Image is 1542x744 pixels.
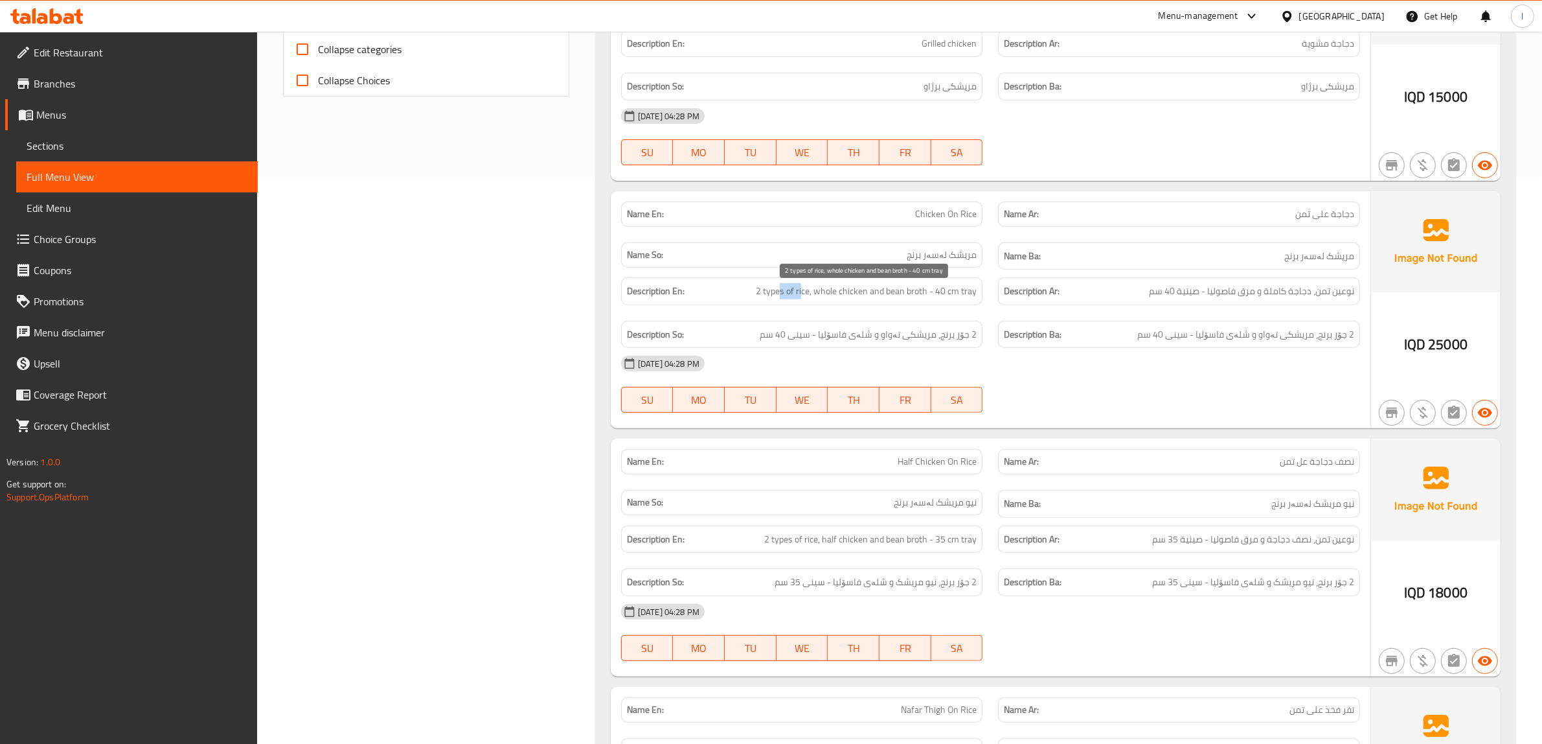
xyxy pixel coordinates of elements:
[782,391,823,410] span: WE
[621,139,674,165] button: SU
[5,68,258,99] a: Branches
[907,248,977,262] span: مریشک لەسەر برنج
[34,294,247,309] span: Promotions
[627,703,664,717] strong: Name En:
[27,169,247,185] span: Full Menu View
[27,138,247,154] span: Sections
[1404,580,1425,605] span: IQD
[1289,703,1354,717] span: نفر فخذ على تمن
[1371,191,1501,292] img: Ae5nvW7+0k+MAAAAAElFTkSuQmCC
[673,139,725,165] button: MO
[633,358,705,370] span: [DATE] 04:28 PM
[6,476,66,493] span: Get support on:
[725,635,777,661] button: TU
[1004,496,1041,512] strong: Name Ba:
[828,139,879,165] button: TH
[5,224,258,255] a: Choice Groups
[1410,648,1436,674] button: Purchased item
[1428,580,1468,605] span: 18000
[627,207,664,221] strong: Name En:
[1472,400,1498,426] button: Available
[782,639,823,658] span: WE
[1004,207,1039,221] strong: Name Ar:
[782,143,823,162] span: WE
[1472,648,1498,674] button: Available
[678,143,720,162] span: MO
[1379,152,1405,178] button: Not branch specific item
[34,45,247,60] span: Edit Restaurant
[730,391,771,410] span: TU
[34,262,247,278] span: Coupons
[1004,327,1061,343] strong: Description Ba:
[1404,332,1425,357] span: IQD
[318,73,390,88] span: Collapse Choices
[828,635,879,661] button: TH
[833,391,874,410] span: TH
[318,41,402,57] span: Collapse categories
[931,635,983,661] button: SA
[627,531,685,548] strong: Description En:
[627,36,685,52] strong: Description En:
[924,78,977,95] span: مریشکی برژاو
[633,606,705,618] span: [DATE] 04:28 PM
[879,387,931,413] button: FR
[34,325,247,340] span: Menu disclaimer
[40,454,60,471] span: 1.0.0
[1521,9,1523,23] span: l
[730,639,771,658] span: TU
[1472,152,1498,178] button: Available
[936,639,978,658] span: SA
[1299,9,1385,23] div: [GEOGRAPHIC_DATA]
[627,78,684,95] strong: Description So:
[1152,574,1354,590] span: 2 جۆر برنج، نیو مریشک و شلەی فاسۆلیا - سینی 35 سم
[1441,400,1467,426] button: Not has choices
[777,387,828,413] button: WE
[27,200,247,216] span: Edit Menu
[1404,84,1425,110] span: IQD
[760,327,977,343] span: 2 جۆر برنج، مریشکی تەواو و شلەی فاسۆلیا - سینی 40 سم
[885,391,926,410] span: FR
[5,255,258,286] a: Coupons
[627,143,668,162] span: SU
[885,143,926,162] span: FR
[764,531,977,548] span: 2 types of rice, half chicken and bean broth - 35 cm tray
[1271,496,1354,512] span: نیو مریشک لەسەر برنج
[1302,36,1354,52] span: دجاجة مشوية
[1301,78,1354,95] span: مریشکی برژاو
[678,639,720,658] span: MO
[5,317,258,348] a: Menu disclaimer
[1004,574,1061,590] strong: Description Ba:
[16,192,258,224] a: Edit Menu
[1004,78,1061,95] strong: Description Ba:
[885,639,926,658] span: FR
[1004,283,1060,299] strong: Description Ar:
[901,703,977,717] span: Nafar Thigh On Rice
[833,639,874,658] span: TH
[725,387,777,413] button: TU
[898,455,977,469] span: Half Chicken On Rice
[36,107,247,122] span: Menus
[34,418,247,434] span: Grocery Checklist
[1441,648,1467,674] button: Not has choices
[627,496,663,509] strong: Name So:
[931,139,983,165] button: SA
[1441,152,1467,178] button: Not has choices
[725,139,777,165] button: TU
[936,143,978,162] span: SA
[879,139,931,165] button: FR
[775,574,977,590] span: 2 جۆر برنج، نیو مریشک و شلەی فاسۆلیا - سینی 35 سم
[1428,332,1468,357] span: 25000
[833,143,874,162] span: TH
[1004,36,1060,52] strong: Description Ar:
[5,37,258,68] a: Edit Restaurant
[1004,703,1039,717] strong: Name Ar:
[931,387,983,413] button: SA
[894,496,977,509] span: نیو مریشک لەسەر برنج
[1371,439,1501,540] img: Ae5nvW7+0k+MAAAAAElFTkSuQmCC
[673,635,725,661] button: MO
[621,387,674,413] button: SU
[34,387,247,402] span: Coverage Report
[1149,283,1354,299] span: نوعين تمن، دجاجة كاملة و مرق فاصوليا - صينية 40 سم
[673,387,725,413] button: MO
[1295,207,1354,221] span: دجاجة على تمن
